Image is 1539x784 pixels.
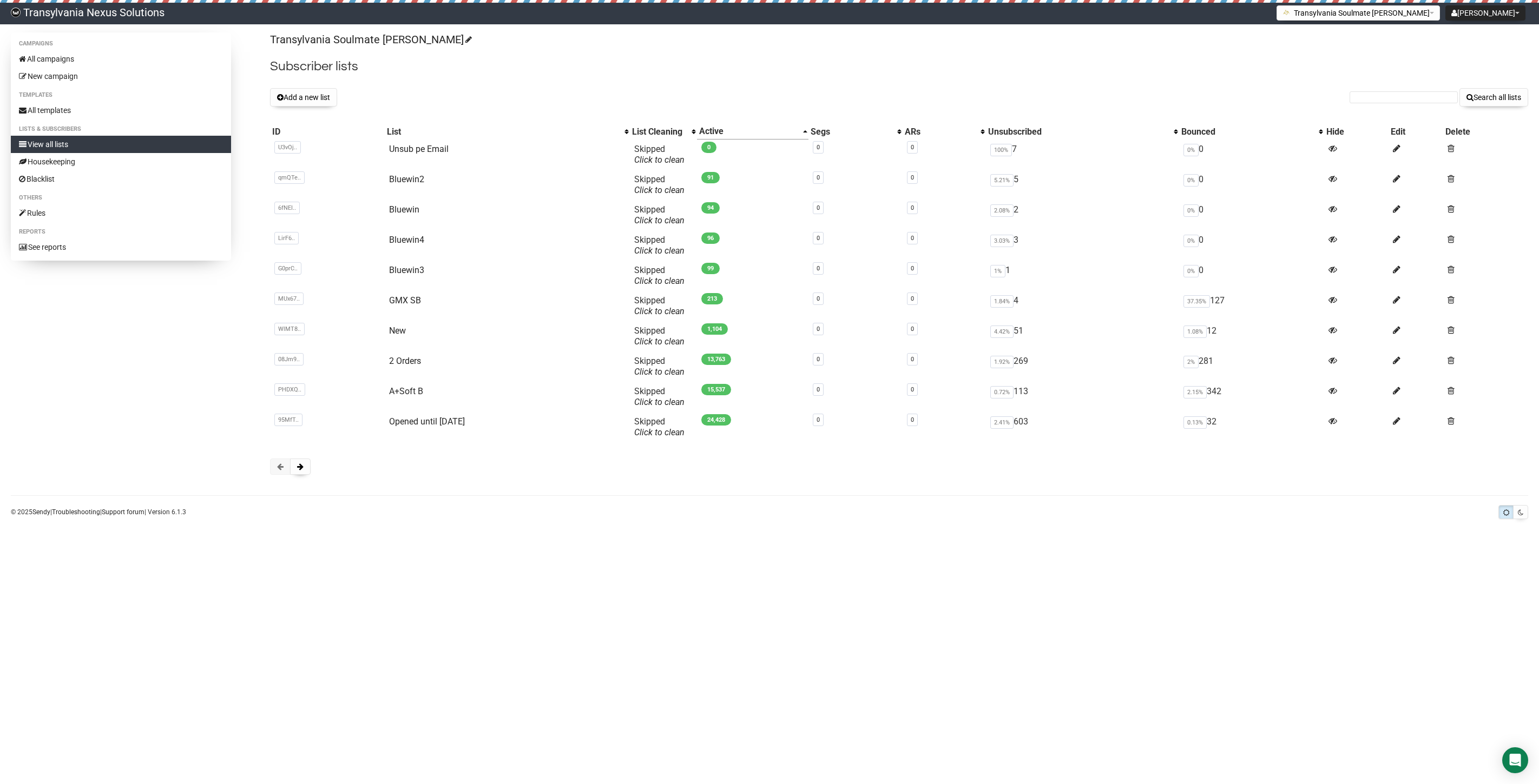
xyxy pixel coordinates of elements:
[1443,124,1528,139] th: Delete: No sort applied, sorting is disabled
[11,153,231,170] a: Housekeeping
[1183,386,1207,398] span: 2.15%
[701,384,731,395] span: 15,537
[811,127,892,137] div: Segs
[1181,127,1313,137] div: Bounced
[272,127,383,137] div: ID
[11,238,231,256] a: See reports
[634,204,685,225] span: Skipped
[270,88,337,107] button: Add a new list
[1179,124,1324,139] th: Bounced: No sort applied, activate to apply an ascending sort
[634,185,685,195] a: Click to clean
[1459,88,1528,107] button: Search all lists
[1391,127,1442,137] div: Edit
[274,232,299,244] span: LirF6..
[634,174,685,195] span: Skipped
[11,68,231,85] a: New campaign
[990,174,1014,187] span: 5.21%
[990,144,1012,156] span: 100%
[1183,144,1199,156] span: 0%
[986,170,1179,200] td: 5
[389,295,421,305] a: GMX SB
[697,124,808,139] th: Active: Ascending sort applied, activate to apply a descending sort
[389,386,423,396] a: A+Soft B
[817,295,820,302] a: 0
[1183,265,1199,277] span: 0%
[701,263,720,274] span: 99
[11,204,231,222] a: Rules
[1282,8,1291,17] img: 1.png
[903,124,986,139] th: ARs: No sort applied, activate to apply an ascending sort
[1324,124,1389,139] th: Hide: No sort applied, sorting is disabled
[270,57,1528,76] h2: Subscriber lists
[634,144,685,165] span: Skipped
[911,144,914,151] a: 0
[634,265,685,286] span: Skipped
[11,102,231,119] a: All templates
[911,386,914,393] a: 0
[11,170,231,188] a: Blacklist
[817,416,820,423] a: 0
[634,306,685,316] a: Click to clean
[632,127,686,137] div: List Cleaning
[817,356,820,363] a: 0
[274,262,301,275] span: G0prC..
[1183,325,1207,338] span: 1.08%
[701,172,720,183] span: 91
[1183,356,1199,368] span: 2%
[630,124,697,139] th: List Cleaning: No sort applied, activate to apply an ascending sort
[634,386,685,407] span: Skipped
[988,127,1168,137] div: Unsubscribed
[634,276,685,286] a: Click to clean
[274,171,305,184] span: qmQTe..
[634,367,685,377] a: Click to clean
[817,386,820,393] a: 0
[634,295,685,316] span: Skipped
[1179,261,1324,291] td: 0
[387,127,619,137] div: List
[1445,5,1525,21] button: [PERSON_NAME]
[990,416,1014,429] span: 2.41%
[701,142,716,153] span: 0
[990,265,1005,277] span: 1%
[634,155,685,165] a: Click to clean
[11,225,231,238] li: Reports
[911,325,914,333] a: 0
[11,50,231,68] a: All campaigns
[389,204,419,215] a: Bluewin
[389,356,421,366] a: 2 Orders
[911,235,914,242] a: 0
[11,191,231,204] li: Others
[986,291,1179,321] td: 4
[911,174,914,181] a: 0
[817,174,820,181] a: 0
[911,416,914,423] a: 0
[634,397,685,407] a: Click to clean
[990,235,1014,247] span: 3.03%
[817,265,820,272] a: 0
[1183,204,1199,217] span: 0%
[1179,170,1324,200] td: 0
[911,295,914,302] a: 0
[634,235,685,256] span: Skipped
[701,414,731,426] span: 24,428
[986,321,1179,351] td: 51
[389,144,449,154] a: Unsub pe Email
[102,508,144,516] a: Support forum
[270,124,385,139] th: ID: No sort applied, sorting is disabled
[274,202,300,214] span: 6fNEI..
[389,174,424,184] a: Bluewin2
[1179,139,1324,170] td: 0
[701,323,728,335] span: 1,104
[1183,295,1210,308] span: 37.35%
[274,323,305,335] span: WlMT8..
[1326,127,1386,137] div: Hide
[986,351,1179,382] td: 269
[1179,382,1324,412] td: 342
[911,265,914,272] a: 0
[270,33,470,46] a: Transylvania Soulmate [PERSON_NAME]
[634,427,685,437] a: Click to clean
[634,215,685,225] a: Click to clean
[1183,235,1199,247] span: 0%
[911,356,914,363] a: 0
[990,386,1014,398] span: 0.72%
